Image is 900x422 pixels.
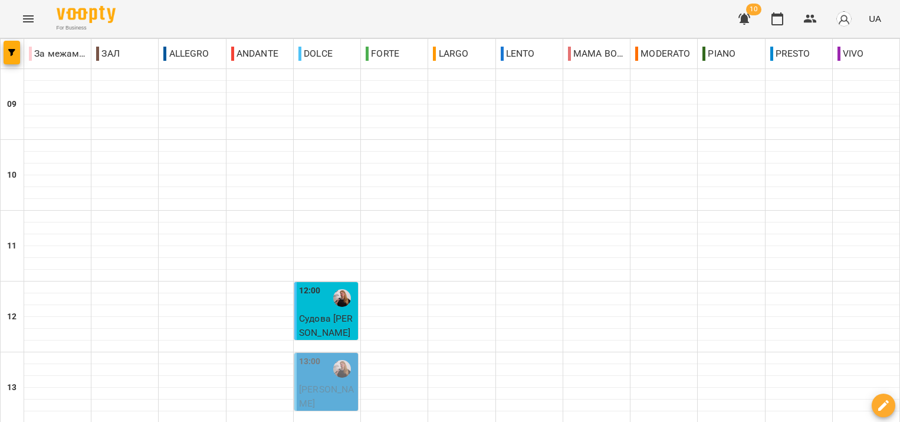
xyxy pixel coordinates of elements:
p: PIANO [702,47,735,61]
p: LARGO [433,47,468,61]
span: 10 [746,4,761,15]
h6: 13 [7,381,17,394]
p: ALLEGRO [163,47,209,61]
img: Корма Світлана [333,289,351,307]
img: Voopty Logo [57,6,116,23]
span: [PERSON_NAME] [299,384,354,409]
span: Судова [PERSON_NAME] [299,313,353,338]
h6: 12 [7,310,17,323]
p: PRESTO [770,47,810,61]
span: UA [869,12,881,25]
h6: 09 [7,98,17,111]
p: ЗАЛ [96,47,120,61]
h6: 10 [7,169,17,182]
p: DOLCE [298,47,333,61]
img: avatar_s.png [836,11,852,27]
h6: 11 [7,240,17,253]
img: Корма Світлана [333,360,351,378]
label: 12:00 [299,284,321,297]
span: For Business [57,24,116,32]
p: разовий [299,339,356,354]
label: 13:00 [299,355,321,368]
p: LENTO [501,47,535,61]
p: VIVO [837,47,864,61]
button: UA [864,8,886,30]
button: Menu [14,5,42,33]
p: FORTE [366,47,399,61]
p: MAMA BOSS [568,47,625,61]
p: MODERATO [635,47,690,61]
p: ANDANTE [231,47,278,61]
p: За межами школи [29,47,86,61]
